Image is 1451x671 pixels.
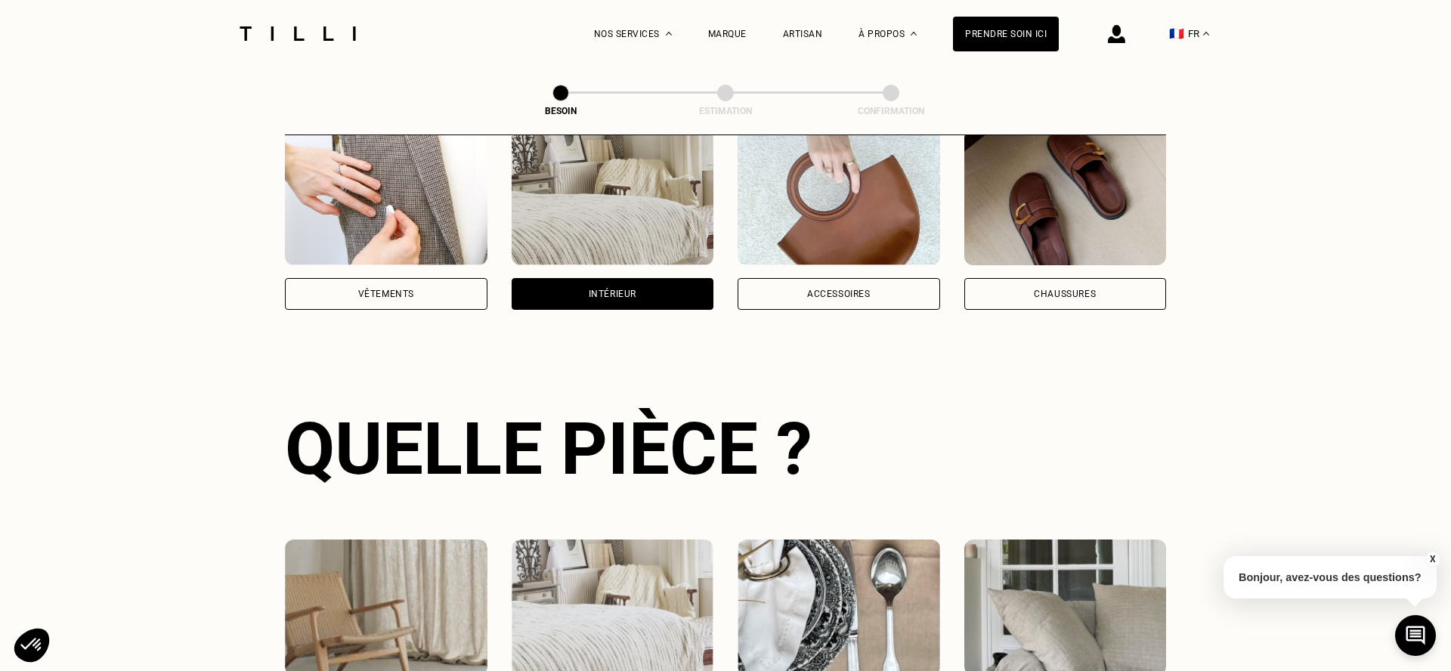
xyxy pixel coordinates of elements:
button: X [1425,551,1440,567]
img: Intérieur [512,129,714,265]
div: Confirmation [815,106,967,116]
img: Accessoires [738,129,940,265]
div: Quelle pièce ? [285,407,1166,491]
div: Intérieur [589,289,636,298]
a: Marque [708,29,747,39]
img: menu déroulant [1203,32,1209,36]
a: Artisan [783,29,823,39]
img: Chaussures [964,129,1167,265]
div: Estimation [650,106,801,116]
a: Prendre soin ici [953,17,1059,51]
img: icône connexion [1108,25,1125,43]
img: Menu déroulant à propos [911,32,917,36]
div: Accessoires [807,289,871,298]
img: Logo du service de couturière Tilli [234,26,361,41]
div: Chaussures [1034,289,1096,298]
div: Vêtements [358,289,414,298]
p: Bonjour, avez-vous des questions? [1224,556,1437,598]
div: Besoin [485,106,636,116]
span: 🇫🇷 [1169,26,1184,41]
img: Vêtements [285,129,487,265]
img: Menu déroulant [666,32,672,36]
